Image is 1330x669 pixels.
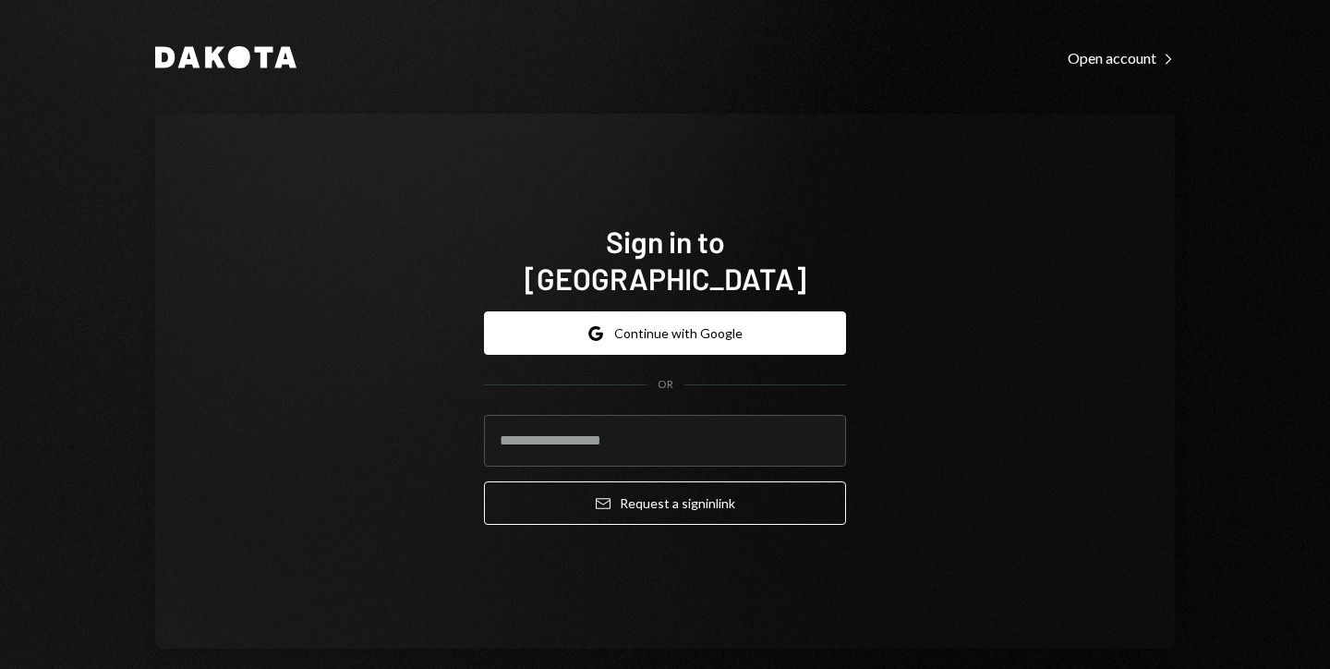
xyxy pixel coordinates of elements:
button: Request a signinlink [484,481,846,525]
button: Continue with Google [484,311,846,355]
div: Open account [1068,49,1175,67]
h1: Sign in to [GEOGRAPHIC_DATA] [484,223,846,297]
a: Open account [1068,47,1175,67]
div: OR [658,377,673,393]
